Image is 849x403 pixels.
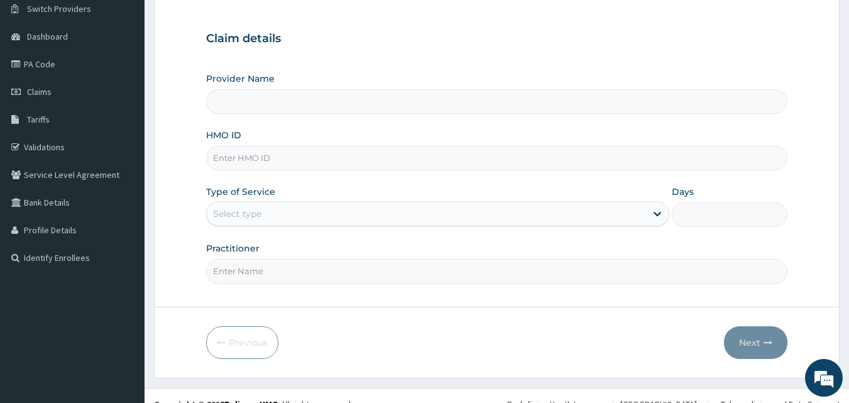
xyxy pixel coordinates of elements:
[206,242,260,255] label: Practitioner
[206,259,788,284] input: Enter Name
[206,146,788,170] input: Enter HMO ID
[213,207,261,220] div: Select type
[27,3,91,14] span: Switch Providers
[206,326,278,359] button: Previous
[27,114,50,125] span: Tariffs
[27,31,68,42] span: Dashboard
[206,185,275,198] label: Type of Service
[724,326,787,359] button: Next
[672,185,694,198] label: Days
[27,86,52,97] span: Claims
[206,129,241,141] label: HMO ID
[206,72,275,85] label: Provider Name
[206,32,788,46] h3: Claim details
